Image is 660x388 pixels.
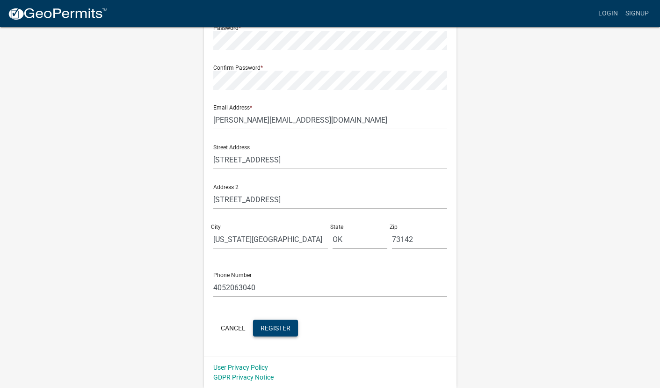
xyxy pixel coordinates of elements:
span: Register [261,324,290,331]
a: User Privacy Policy [213,364,268,371]
a: Signup [622,5,653,22]
button: Cancel [213,320,253,337]
a: GDPR Privacy Notice [213,373,274,381]
a: Login [595,5,622,22]
button: Register [253,320,298,337]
